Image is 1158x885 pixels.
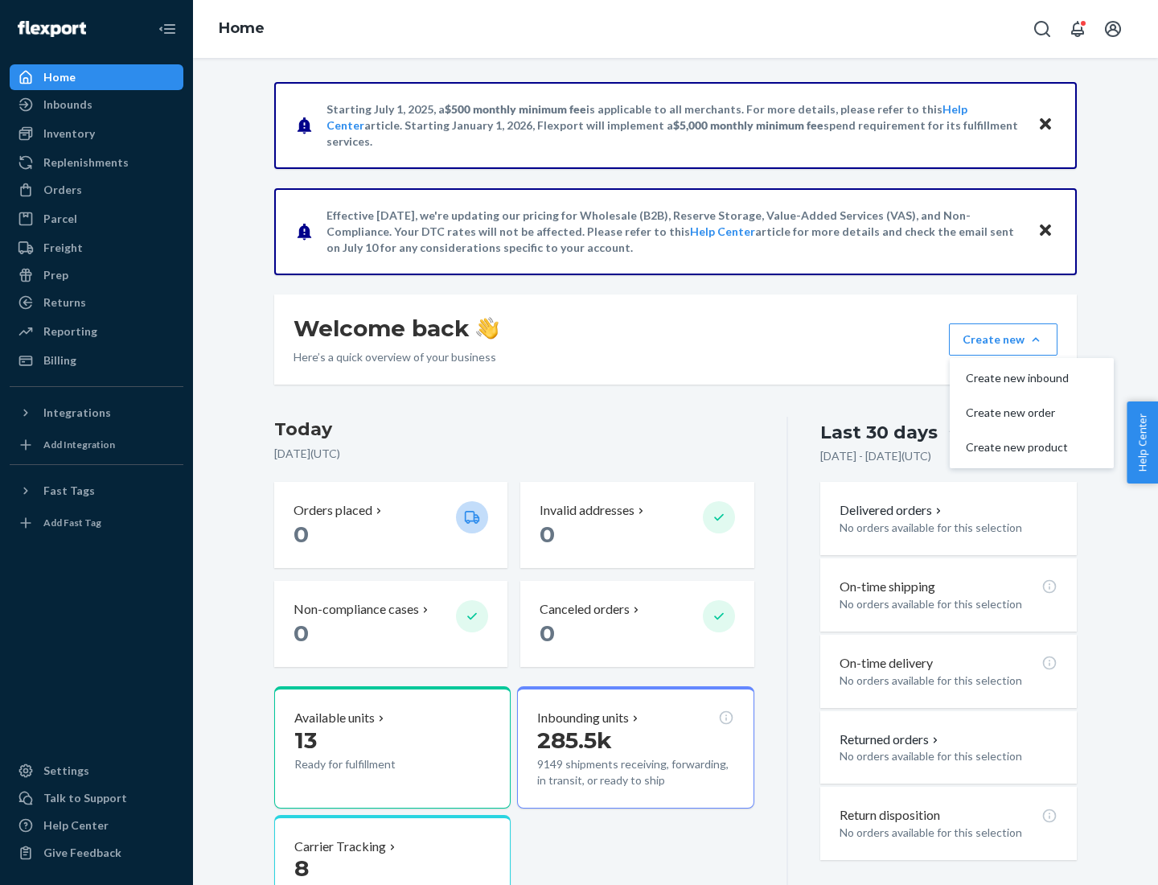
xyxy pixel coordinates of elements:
[840,731,942,749] button: Returned orders
[840,520,1057,536] p: No orders available for this selection
[43,267,68,283] div: Prep
[10,177,183,203] a: Orders
[10,785,183,811] a: Talk to Support
[966,373,1069,384] span: Create new inbound
[540,619,555,647] span: 0
[10,758,183,784] a: Settings
[520,482,754,568] button: Invalid addresses 0
[294,600,419,619] p: Non-compliance cases
[949,323,1057,356] button: Create newCreate new inboundCreate new orderCreate new product
[10,92,183,117] a: Inbounds
[294,756,443,772] p: Ready for fulfillment
[537,709,629,727] p: Inbounding units
[10,400,183,426] button: Integrations
[294,501,372,520] p: Orders placed
[43,483,95,499] div: Fast Tags
[840,806,940,825] p: Return disposition
[1097,13,1129,45] button: Open account menu
[274,482,507,568] button: Orders placed 0
[10,813,183,838] a: Help Center
[840,578,935,596] p: On-time shipping
[294,349,499,365] p: Here’s a quick overview of your business
[274,446,754,462] p: [DATE] ( UTC )
[540,521,555,548] span: 0
[10,432,183,458] a: Add Integration
[540,600,630,619] p: Canceled orders
[840,673,1057,689] p: No orders available for this selection
[540,501,634,520] p: Invalid addresses
[294,619,309,647] span: 0
[537,756,733,788] p: 9149 shipments receiving, forwarding, in transit, or ready to ship
[294,521,309,548] span: 0
[476,317,499,340] img: hand-wave emoji
[10,64,183,90] a: Home
[953,430,1111,465] button: Create new product
[43,240,83,256] div: Freight
[10,478,183,504] button: Fast Tags
[10,262,183,288] a: Prep
[43,516,101,529] div: Add Fast Tag
[953,396,1111,430] button: Create new order
[445,102,586,116] span: $500 monthly minimum fee
[274,417,754,442] h3: Today
[10,348,183,373] a: Billing
[326,208,1022,256] p: Effective [DATE], we're updating our pricing for Wholesale (B2B), Reserve Storage, Value-Added Se...
[326,101,1022,150] p: Starting July 1, 2025, a is applicable to all merchants. For more details, please refer to this a...
[953,361,1111,396] button: Create new inbound
[840,825,1057,841] p: No orders available for this selection
[1061,13,1094,45] button: Open notifications
[274,581,507,667] button: Non-compliance cases 0
[520,581,754,667] button: Canceled orders 0
[517,686,754,809] button: Inbounding units285.5k9149 shipments receiving, forwarding, in transit, or ready to ship
[820,448,931,464] p: [DATE] - [DATE] ( UTC )
[840,596,1057,612] p: No orders available for this selection
[840,501,945,520] button: Delivered orders
[294,727,317,754] span: 13
[43,69,76,85] div: Home
[1127,401,1158,484] button: Help Center
[43,182,82,198] div: Orders
[294,854,309,882] span: 8
[294,838,386,856] p: Carrier Tracking
[43,763,89,779] div: Settings
[274,686,511,809] button: Available units13Ready for fulfillment
[43,211,77,227] div: Parcel
[1035,220,1056,243] button: Close
[10,150,183,175] a: Replenishments
[840,748,1057,764] p: No orders available for this selection
[43,352,76,368] div: Billing
[820,420,938,445] div: Last 30 days
[43,294,86,311] div: Returns
[43,97,92,113] div: Inbounds
[10,840,183,866] button: Give Feedback
[294,314,499,343] h1: Welcome back
[690,224,755,238] a: Help Center
[10,206,183,232] a: Parcel
[43,817,109,834] div: Help Center
[10,235,183,261] a: Freight
[18,21,86,37] img: Flexport logo
[1035,113,1056,137] button: Close
[10,319,183,344] a: Reporting
[10,510,183,536] a: Add Fast Tag
[537,727,612,754] span: 285.5k
[219,19,265,37] a: Home
[151,13,183,45] button: Close Navigation
[43,845,121,861] div: Give Feedback
[966,407,1069,418] span: Create new order
[43,323,97,340] div: Reporting
[10,290,183,315] a: Returns
[43,154,129,171] div: Replenishments
[43,126,95,142] div: Inventory
[10,121,183,146] a: Inventory
[294,709,375,727] p: Available units
[673,118,823,132] span: $5,000 monthly minimum fee
[206,6,277,52] ol: breadcrumbs
[43,405,111,421] div: Integrations
[43,438,115,451] div: Add Integration
[1026,13,1058,45] button: Open Search Box
[43,790,127,806] div: Talk to Support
